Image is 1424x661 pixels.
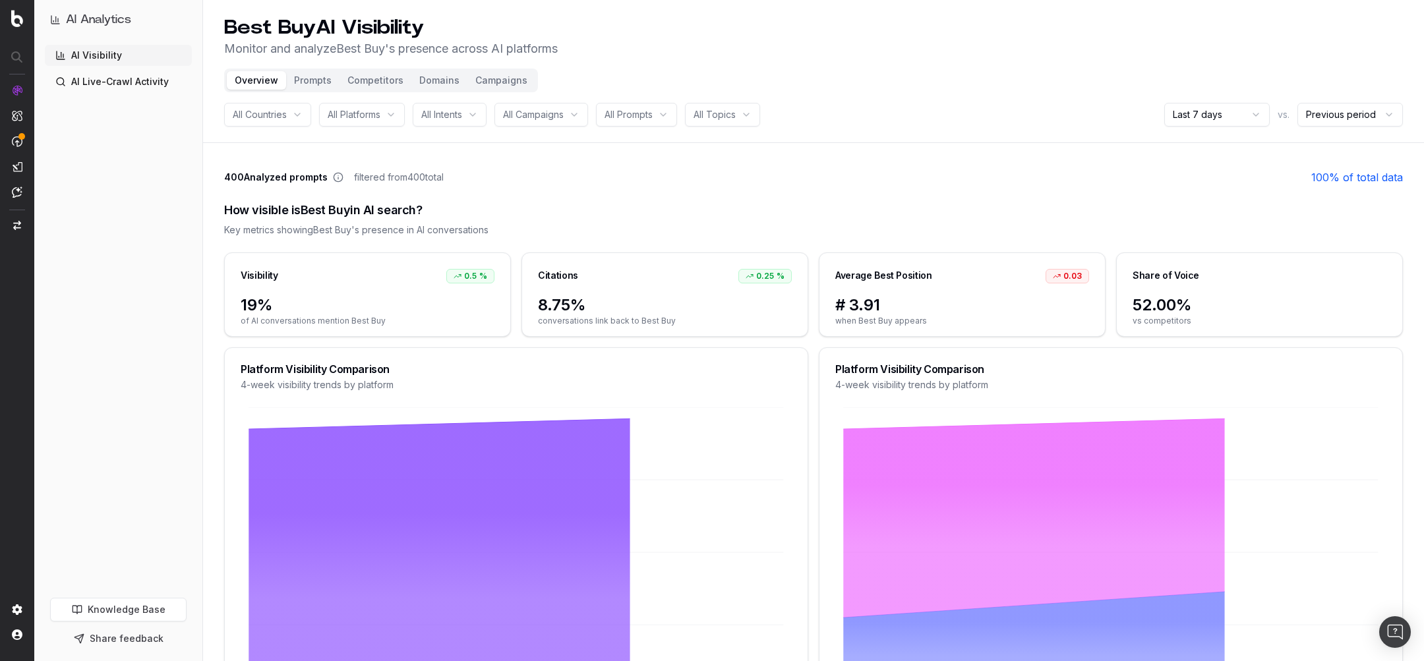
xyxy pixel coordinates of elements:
[835,364,1386,374] div: Platform Visibility Comparison
[12,85,22,96] img: Analytics
[340,71,411,90] button: Competitors
[835,269,932,282] div: Average Best Position
[224,201,1403,219] div: How visible is Best Buy in AI search?
[1311,169,1403,185] a: 100% of total data
[50,11,187,29] button: AI Analytics
[50,598,187,621] a: Knowledge Base
[1133,269,1199,282] div: Share of Voice
[241,269,278,282] div: Visibility
[777,271,785,281] span: %
[1133,316,1386,326] span: vs competitors
[479,271,487,281] span: %
[12,187,22,198] img: Assist
[835,295,1089,316] span: # 3.91
[224,223,1403,237] div: Key metrics showing Best Buy 's presence in AI conversations
[694,108,736,121] span: All Topics
[224,40,558,58] p: Monitor and analyze Best Buy 's presence across AI platforms
[224,171,328,184] span: 400 Analyzed prompts
[11,10,23,27] img: Botify logo
[50,627,187,650] button: Share feedback
[45,45,192,66] a: AI Visibility
[835,378,1386,391] div: 4-week visibility trends by platform
[66,11,131,29] h1: AI Analytics
[446,269,494,283] div: 0.5
[12,629,22,640] img: My account
[45,71,192,92] a: AI Live-Crawl Activity
[1133,295,1386,316] span: 52.00%
[224,16,558,40] h1: Best Buy AI Visibility
[738,269,792,283] div: 0.25
[411,71,467,90] button: Domains
[467,71,535,90] button: Campaigns
[503,108,564,121] span: All Campaigns
[286,71,340,90] button: Prompts
[241,364,792,374] div: Platform Visibility Comparison
[354,171,444,184] span: filtered from 400 total
[1046,269,1089,283] div: 0.03
[12,110,22,121] img: Intelligence
[227,71,286,90] button: Overview
[1379,616,1411,648] div: Open Intercom Messenger
[835,316,1089,326] span: when Best Buy appears
[538,316,792,326] span: conversations link back to Best Buy
[241,378,792,391] div: 4-week visibility trends by platform
[241,295,494,316] span: 19%
[241,316,494,326] span: of AI conversations mention Best Buy
[538,269,578,282] div: Citations
[421,108,462,121] span: All Intents
[12,161,22,172] img: Studio
[1278,108,1290,121] span: vs.
[233,108,287,121] span: All Countries
[328,108,380,121] span: All Platforms
[12,604,22,615] img: Setting
[13,221,21,230] img: Switch project
[538,295,792,316] span: 8.75%
[12,136,22,147] img: Activation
